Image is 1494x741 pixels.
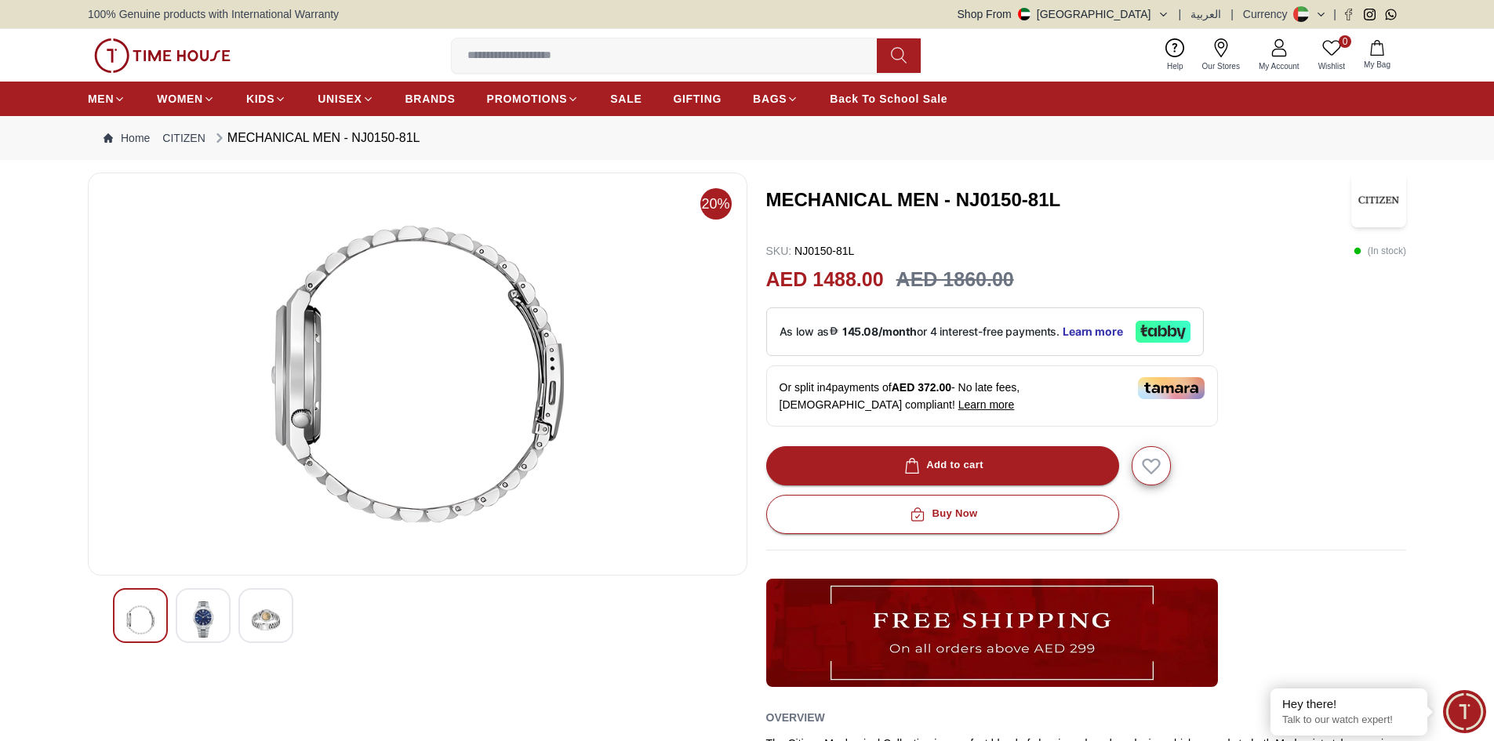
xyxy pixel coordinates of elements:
a: WOMEN [157,85,215,113]
p: ( In stock ) [1354,243,1406,259]
span: SALE [610,91,642,107]
img: Tamara [1138,377,1205,399]
a: CITIZEN [162,130,205,146]
span: SKU : [766,245,792,257]
span: | [1179,6,1182,22]
span: PROMOTIONS [487,91,568,107]
a: PROMOTIONS [487,85,580,113]
span: 20% [700,188,732,220]
span: GIFTING [673,91,722,107]
img: MECHANICAL MEN - NJ0150-81L [126,601,154,638]
a: Home [104,130,150,146]
div: Buy Now [907,505,977,523]
span: BRANDS [405,91,456,107]
h2: AED 1488.00 [766,265,884,295]
span: MEN [88,91,114,107]
span: My Bag [1358,59,1397,71]
h3: MECHANICAL MEN - NJ0150-81L [766,187,1352,212]
a: SALE [610,85,642,113]
span: Learn more [958,398,1015,411]
span: Wishlist [1312,60,1351,72]
p: NJ0150-81L [766,243,855,259]
a: Instagram [1364,9,1376,20]
span: BAGS [753,91,787,107]
span: KIDS [246,91,274,107]
button: My Bag [1354,37,1400,74]
a: GIFTING [673,85,722,113]
a: Whatsapp [1385,9,1397,20]
a: MEN [88,85,125,113]
img: ... [94,38,231,73]
a: 0Wishlist [1309,35,1354,75]
a: Our Stores [1193,35,1249,75]
span: Our Stores [1196,60,1246,72]
span: | [1230,6,1234,22]
span: AED 372.00 [892,381,951,394]
span: Back To School Sale [830,91,947,107]
span: WOMEN [157,91,203,107]
img: MECHANICAL MEN - NJ0150-81L [1351,173,1406,227]
span: UNISEX [318,91,362,107]
div: Or split in 4 payments of - No late fees, [DEMOGRAPHIC_DATA] compliant! [766,365,1218,427]
img: MECHANICAL MEN - NJ0150-81L [101,186,734,562]
h2: Overview [766,706,825,729]
img: MECHANICAL MEN - NJ0150-81L [189,601,217,637]
span: Help [1161,60,1190,72]
nav: Breadcrumb [88,116,1406,160]
a: KIDS [246,85,286,113]
button: Add to cart [766,446,1119,485]
div: Chat Widget [1443,690,1486,733]
img: MECHANICAL MEN - NJ0150-81L [252,601,280,638]
div: Currency [1243,6,1294,22]
div: Add to cart [901,456,983,474]
p: Talk to our watch expert! [1282,714,1416,727]
a: Back To School Sale [830,85,947,113]
span: | [1333,6,1336,22]
span: 100% Genuine products with International Warranty [88,6,339,22]
button: Shop From[GEOGRAPHIC_DATA] [958,6,1169,22]
div: Hey there! [1282,696,1416,712]
a: UNISEX [318,85,373,113]
a: BRANDS [405,85,456,113]
img: ... [766,579,1218,687]
span: My Account [1252,60,1306,72]
img: United Arab Emirates [1018,8,1031,20]
button: العربية [1190,6,1221,22]
div: MECHANICAL MEN - NJ0150-81L [212,129,420,147]
h3: AED 1860.00 [896,265,1014,295]
a: Help [1158,35,1193,75]
span: 0 [1339,35,1351,48]
button: Buy Now [766,495,1119,534]
a: BAGS [753,85,798,113]
a: Facebook [1343,9,1354,20]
